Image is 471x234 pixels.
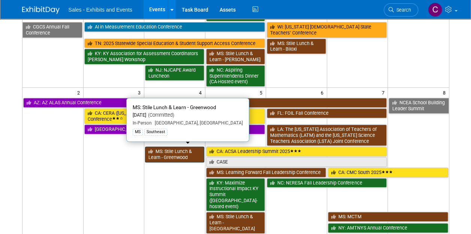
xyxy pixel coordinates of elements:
[206,157,387,167] a: CASE
[198,88,205,97] span: 4
[267,39,326,54] a: MS: Stile Lunch & Learn - Biloxi
[328,223,448,233] a: NY: AMTNYS Annual Conference
[145,65,204,81] a: NJ: NJCAPE Award Luncheon
[384,3,418,16] a: Search
[133,120,152,126] span: In-Person
[84,124,265,134] a: [GEOGRAPHIC_DATA]: [US_STATE] Assessment Conference
[76,88,83,97] span: 2
[133,104,216,110] span: MS: Stile Lunch & Learn - Greenwood
[84,49,204,64] a: KY: KY Association for Assessment Coordinators [PERSON_NAME] Workshop
[267,22,387,37] a: WI: [US_STATE] [DEMOGRAPHIC_DATA] State Teachers’ Conference
[381,88,387,97] span: 7
[23,98,144,108] a: AZ: AZ ALAS Annual Conference
[206,147,387,156] a: CA: ACSA Leadership Summit 2025
[22,22,82,37] a: CGCS Annual Fall Conference
[133,112,243,118] div: [DATE]
[267,108,387,118] a: FL: FOIL Fall Conference
[267,124,387,146] a: LA: The [US_STATE] Association of Teachers of Mathematics (LATM) and the [US_STATE] Science Teach...
[259,88,266,97] span: 5
[137,88,144,97] span: 3
[206,49,265,64] a: MS: Stile Lunch & Learn - [PERSON_NAME]
[146,112,174,118] span: (Committed)
[328,212,448,222] a: MS: MCTM
[84,22,265,32] a: AI in Measurement Education Conference
[84,39,265,48] a: TN: 2025 Statewide Special Education & Student Support Access Conference
[133,129,143,135] div: MS
[389,98,449,113] a: NCEA School Building Leader Summit
[145,98,387,108] a: AL: AAFEPA 2025
[206,212,265,233] a: MS: Stile Lunch & Learn - [GEOGRAPHIC_DATA]
[206,168,326,177] a: MS: Learning Forward Fall Leadership Conference
[206,65,265,87] a: NC: Aspiring Superintendents Dinner (CA-Hosted event)
[442,88,449,97] span: 8
[328,168,448,177] a: CA: CMC South 2025
[145,147,204,162] a: MS: Stile Lunch & Learn - Greenwood
[394,7,411,13] span: Search
[69,7,132,13] span: Sales - Exhibits and Events
[152,120,243,126] span: [GEOGRAPHIC_DATA], [GEOGRAPHIC_DATA]
[267,178,387,188] a: NC: NERESA Fall Leadership Conference
[144,129,167,135] div: Southeast
[22,6,60,14] img: ExhibitDay
[206,178,265,211] a: KY: Maximize Instructional Impact KY Summit ([GEOGRAPHIC_DATA]-hosted event)
[84,108,265,124] a: CA: CERA ([US_STATE] Educational Research Association) 2025 Annual Conference
[428,3,442,17] img: Christine Lurz
[320,88,327,97] span: 6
